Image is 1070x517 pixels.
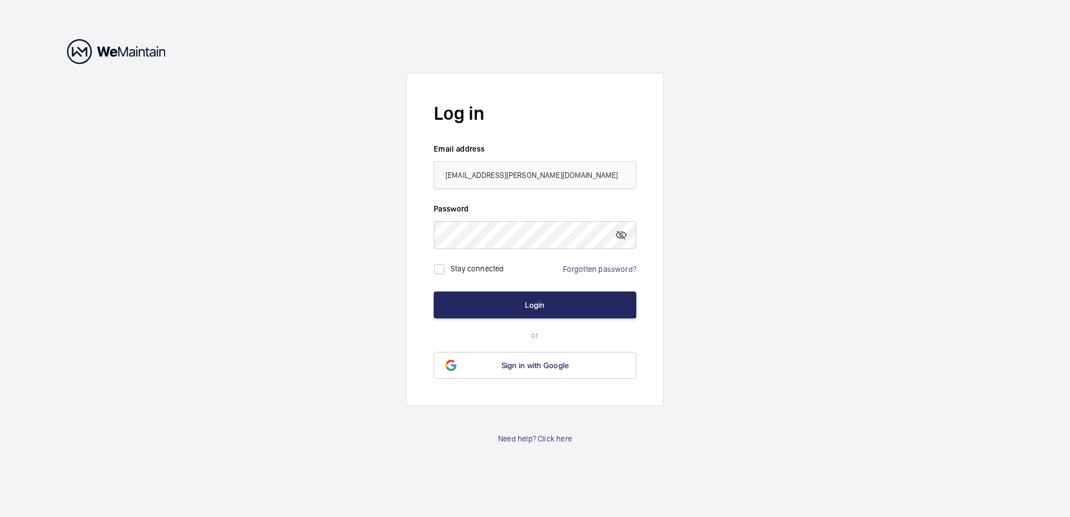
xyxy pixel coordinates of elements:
p: or [434,330,636,341]
a: Need help? Click here [498,433,572,444]
h2: Log in [434,100,636,126]
label: Email address [434,143,636,154]
input: Your email address [434,161,636,189]
button: Login [434,292,636,318]
span: Sign in with Google [501,361,569,370]
label: Stay connected [450,264,504,273]
label: Password [434,203,636,214]
a: Forgotten password? [563,265,636,274]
